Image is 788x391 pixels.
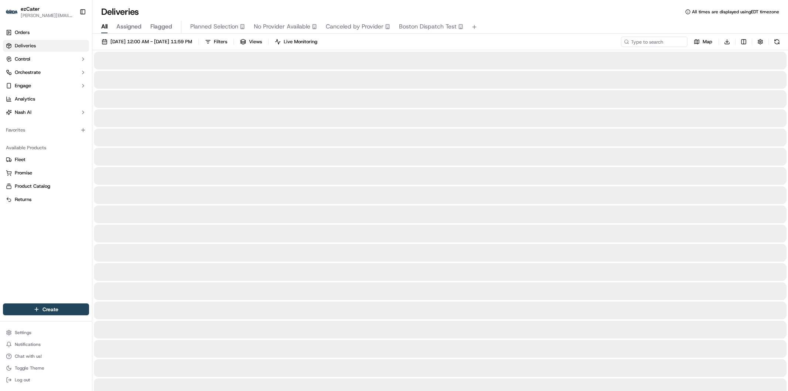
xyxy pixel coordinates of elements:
[621,37,688,47] input: Type to search
[6,156,86,163] a: Fleet
[3,67,89,78] button: Orchestrate
[249,38,262,45] span: Views
[3,106,89,118] button: Nash AI
[42,306,58,313] span: Create
[6,10,18,14] img: ezCater
[15,377,30,383] span: Log out
[15,96,35,102] span: Analytics
[15,156,25,163] span: Fleet
[15,29,30,36] span: Orders
[15,82,31,89] span: Engage
[703,38,712,45] span: Map
[3,80,89,92] button: Engage
[3,339,89,350] button: Notifications
[110,38,192,45] span: [DATE] 12:00 AM - [DATE] 11:59 PM
[3,351,89,361] button: Chat with us!
[15,183,50,190] span: Product Catalog
[237,37,265,47] button: Views
[15,170,32,176] span: Promise
[772,37,782,47] button: Refresh
[284,38,317,45] span: Live Monitoring
[190,22,238,31] span: Planned Selection
[15,42,36,49] span: Deliveries
[3,124,89,136] div: Favorites
[692,9,779,15] span: All times are displayed using EDT timezone
[3,375,89,385] button: Log out
[272,37,321,47] button: Live Monitoring
[150,22,172,31] span: Flagged
[3,194,89,205] button: Returns
[3,154,89,166] button: Fleet
[15,69,41,76] span: Orchestrate
[3,363,89,373] button: Toggle Theme
[326,22,383,31] span: Canceled by Provider
[15,196,31,203] span: Returns
[15,341,41,347] span: Notifications
[3,327,89,338] button: Settings
[3,167,89,179] button: Promise
[21,5,40,13] button: ezCater
[3,142,89,154] div: Available Products
[15,330,31,336] span: Settings
[3,93,89,105] a: Analytics
[3,180,89,192] button: Product Catalog
[15,365,44,371] span: Toggle Theme
[6,183,86,190] a: Product Catalog
[15,56,30,62] span: Control
[101,6,139,18] h1: Deliveries
[3,303,89,315] button: Create
[6,170,86,176] a: Promise
[3,27,89,38] a: Orders
[254,22,310,31] span: No Provider Available
[202,37,231,47] button: Filters
[15,353,42,359] span: Chat with us!
[6,196,86,203] a: Returns
[690,37,716,47] button: Map
[399,22,457,31] span: Boston Dispatch Test
[3,3,76,21] button: ezCaterezCater[PERSON_NAME][EMAIL_ADDRESS][DOMAIN_NAME]
[116,22,141,31] span: Assigned
[15,109,31,116] span: Nash AI
[3,40,89,52] a: Deliveries
[214,38,227,45] span: Filters
[98,37,195,47] button: [DATE] 12:00 AM - [DATE] 11:59 PM
[3,53,89,65] button: Control
[21,13,74,18] button: [PERSON_NAME][EMAIL_ADDRESS][DOMAIN_NAME]
[101,22,108,31] span: All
